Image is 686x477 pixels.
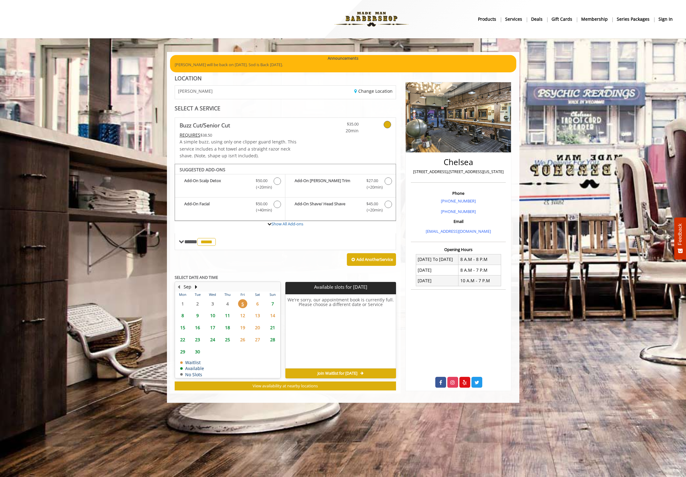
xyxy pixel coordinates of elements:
[253,335,262,344] span: 27
[354,88,393,94] a: Change Location
[175,381,396,390] button: View availability at nearby locations
[178,323,187,332] span: 15
[363,184,381,190] span: (+20min )
[253,383,318,389] span: View availability at nearby locations
[250,334,265,346] td: Select day27
[223,335,232,344] span: 25
[178,201,282,215] label: Add-On Facial
[268,323,277,332] span: 21
[412,191,504,195] h3: Phone
[175,105,396,111] div: SELECT A SERVICE
[288,177,393,192] label: Add-On Beard Trim
[581,16,608,23] b: Membership
[295,201,360,214] b: Add-On Shave/ Head Shave
[178,347,187,356] span: 29
[235,310,250,322] td: Select day12
[356,257,393,262] b: Add Another Service
[654,15,677,23] a: sign insign in
[268,299,277,308] span: 7
[271,221,303,227] a: Show All Add-ons
[178,335,187,344] span: 22
[178,311,187,320] span: 8
[175,310,190,322] td: Select day8
[250,310,265,322] td: Select day13
[677,224,683,245] span: Feedback
[458,254,501,265] td: 8 A.M - 8 P.M
[268,335,277,344] span: 28
[265,334,280,346] td: Select day28
[175,75,202,82] b: LOCATION
[220,310,235,322] td: Select day11
[577,15,612,23] a: MembershipMembership
[256,201,267,207] span: $50.00
[184,201,249,214] b: Add-On Facial
[238,311,247,320] span: 12
[180,132,304,138] div: $38.50
[658,16,673,23] b: sign in
[674,217,686,259] button: Feedback - Show survey
[478,16,496,23] b: products
[317,371,357,376] span: Join Waitlist for [DATE]
[180,366,204,371] td: Available
[205,292,220,298] th: Wed
[205,310,220,322] td: Select day10
[180,372,204,377] td: No Slots
[223,323,232,332] span: 18
[193,347,202,356] span: 30
[363,207,381,213] span: (+20min )
[366,177,378,184] span: $27.00
[180,167,225,172] b: SUGGESTED ADD-ONS
[208,335,217,344] span: 24
[366,201,378,207] span: $45.00
[175,275,218,280] b: SELECT DATE AND TIME
[253,299,262,308] span: 6
[531,16,543,23] b: Deals
[412,168,504,175] p: [STREET_ADDRESS],[STREET_ADDRESS][US_STATE]
[552,16,572,23] b: gift cards
[295,177,360,190] b: Add-On [PERSON_NAME] Trim
[235,298,250,310] td: Select day5
[190,292,205,298] th: Tue
[190,334,205,346] td: Select day23
[265,292,280,298] th: Sun
[250,292,265,298] th: Sat
[193,323,202,332] span: 16
[412,158,504,167] h2: Chelsea
[505,16,522,23] b: Services
[175,164,396,221] div: Buzz Cut/Senior Cut Add-onS
[205,334,220,346] td: Select day24
[416,254,458,265] td: [DATE] To [DATE]
[547,15,577,23] a: Gift cardsgift cards
[412,219,504,224] h3: Email
[416,275,458,286] td: [DATE]
[220,334,235,346] td: Select day25
[329,2,414,36] img: Made Man Barbershop logo
[612,15,654,23] a: Series packagesSeries packages
[190,322,205,334] td: Select day16
[190,310,205,322] td: Select day9
[190,346,205,358] td: Select day30
[256,177,267,184] span: $50.00
[180,121,230,130] b: Buzz Cut/Senior Cut
[208,323,217,332] span: 17
[220,292,235,298] th: Thu
[250,298,265,310] td: Select day6
[286,297,396,366] h6: We're sorry, our appointment book is currently full. Please choose a different date or Service
[411,247,506,252] h3: Opening Hours
[175,322,190,334] td: Select day15
[268,311,277,320] span: 14
[426,228,491,234] a: [EMAIL_ADDRESS][DOMAIN_NAME]
[617,16,650,23] b: Series packages
[178,89,213,93] span: [PERSON_NAME]
[235,334,250,346] td: Select day26
[180,360,204,365] td: Waitlist
[180,132,200,138] span: This service needs some Advance to be paid before we block your appointment
[175,62,512,68] p: [PERSON_NAME] will be back on [DATE]. Sod is Back [DATE].
[252,207,271,213] span: (+40min )
[193,335,202,344] span: 23
[322,127,359,134] span: 20min
[184,177,249,190] b: Add-On Scalp Detox
[441,198,476,204] a: [PHONE_NUMBER]
[175,292,190,298] th: Mon
[322,118,359,134] a: $35.00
